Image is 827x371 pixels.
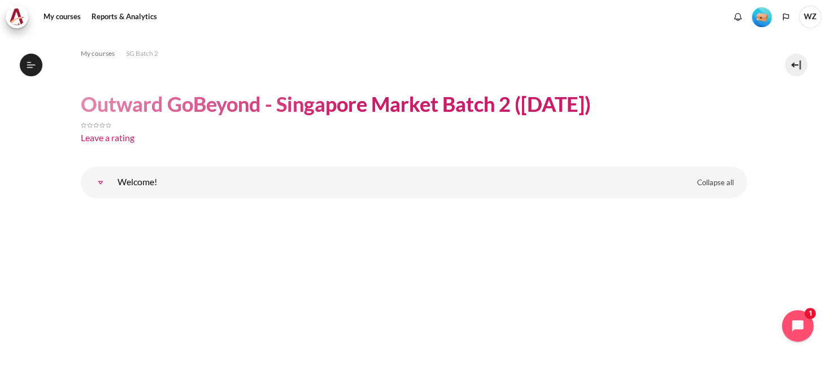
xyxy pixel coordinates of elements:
[729,8,746,25] div: Show notification window with no new notifications
[88,6,161,28] a: Reports & Analytics
[689,173,742,193] a: Collapse all
[40,6,85,28] a: My courses
[799,6,821,28] a: User menu
[747,6,776,27] a: Level #1
[799,6,821,28] span: WZ
[126,49,158,59] span: SG Batch 2
[81,49,115,59] span: My courses
[81,91,591,117] h1: Outward GoBeyond - Singapore Market Batch 2 ([DATE])
[81,45,747,63] nav: Navigation bar
[89,171,112,194] a: Welcome!
[81,47,115,60] a: My courses
[81,132,134,143] a: Leave a rating
[6,6,34,28] a: Architeck Architeck
[752,7,772,27] img: Level #1
[126,47,158,60] a: SG Batch 2
[777,8,794,25] button: Languages
[752,6,772,27] div: Level #1
[697,177,734,189] span: Collapse all
[9,8,25,25] img: Architeck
